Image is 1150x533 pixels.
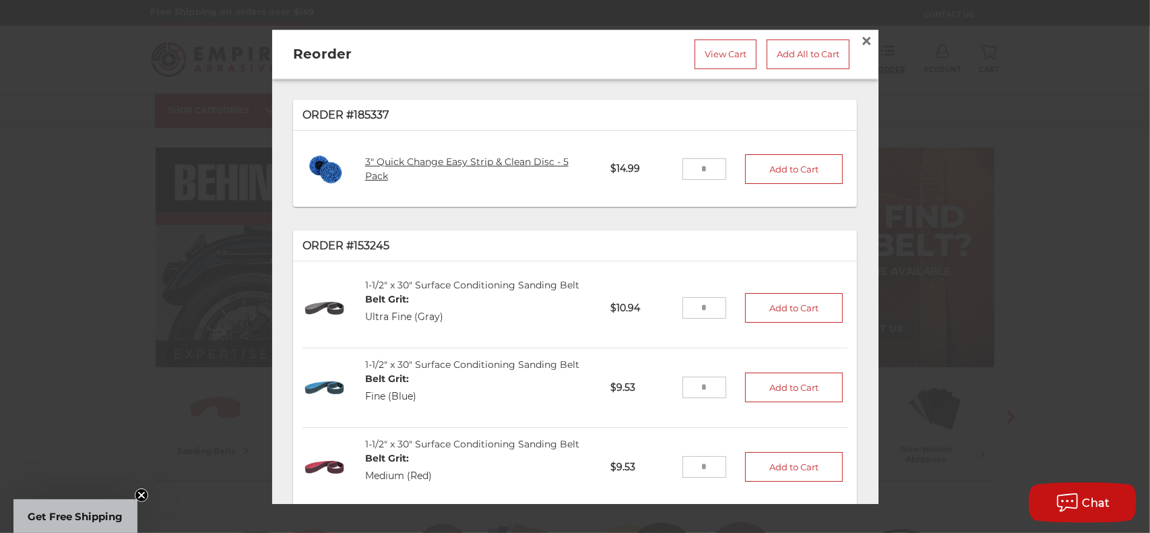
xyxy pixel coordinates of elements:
[601,153,682,186] p: $14.99
[601,292,682,325] p: $10.94
[861,28,873,54] span: ×
[302,445,346,489] img: 1-1/2
[601,451,682,484] p: $9.53
[365,358,579,371] a: 1-1/2" x 30" Surface Conditioning Sanding Belt
[293,44,515,64] h2: Reorder
[302,107,848,123] p: Order #185337
[365,292,443,307] dt: Belt Grit:
[365,372,416,386] dt: Belt Grit:
[365,451,432,466] dt: Belt Grit:
[302,148,346,191] img: 3
[1029,482,1137,523] button: Chat
[745,453,843,482] button: Add to Cart
[767,39,850,69] a: Add All to Cart
[745,373,843,403] button: Add to Cart
[28,510,123,523] span: Get Free Shipping
[302,287,346,331] img: 1-1/2
[365,279,579,291] a: 1-1/2" x 30" Surface Conditioning Sanding Belt
[695,39,757,69] a: View Cart
[365,156,569,182] a: 3" Quick Change Easy Strip & Clean Disc - 5 Pack
[856,30,878,52] a: Close
[302,367,346,410] img: 1-1/2
[135,489,148,502] button: Close teaser
[745,294,843,323] button: Add to Cart
[365,469,432,483] dd: Medium (Red)
[13,499,137,533] div: Get Free ShippingClose teaser
[601,371,682,404] p: $9.53
[1083,497,1110,509] span: Chat
[365,310,443,324] dd: Ultra Fine (Gray)
[365,438,579,450] a: 1-1/2" x 30" Surface Conditioning Sanding Belt
[365,389,416,404] dd: Fine (Blue)
[745,154,843,184] button: Add to Cart
[302,238,848,254] p: Order #153245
